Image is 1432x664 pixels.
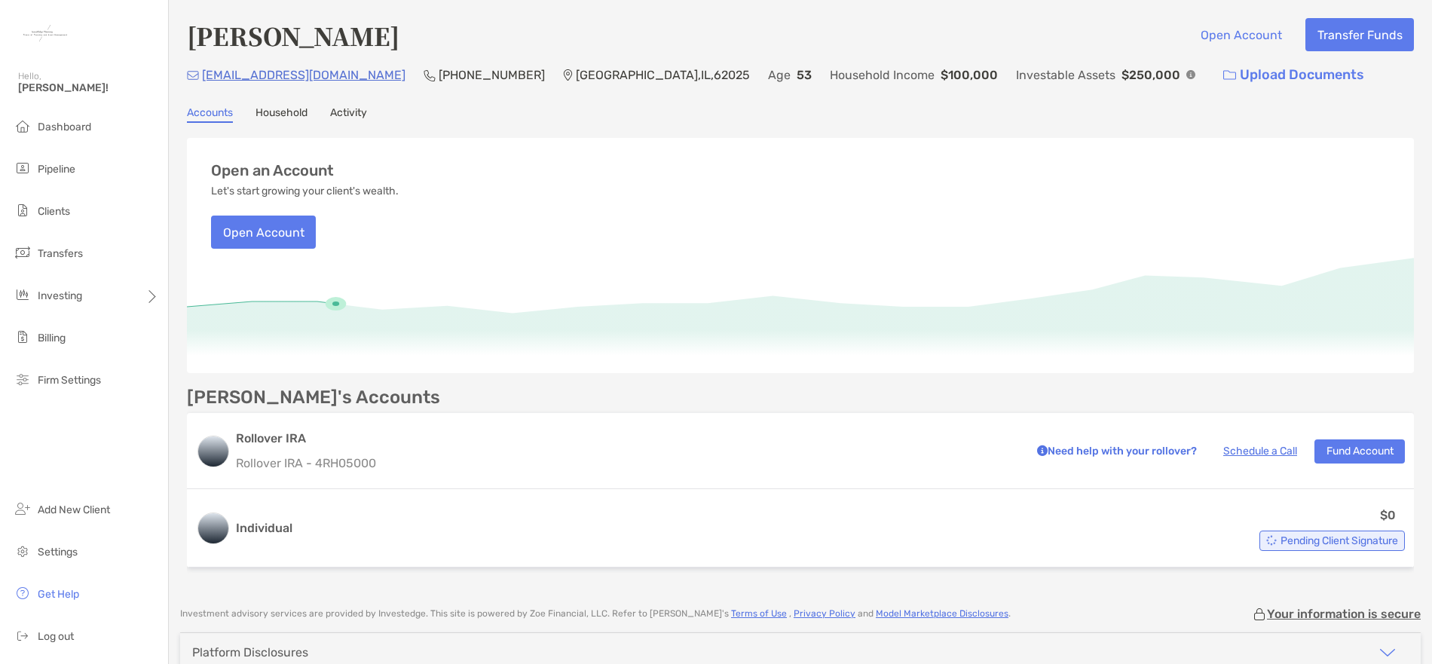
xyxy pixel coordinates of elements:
[180,608,1011,620] p: Investment advisory services are provided by Investedge . This site is powered by Zoe Financial, ...
[1213,59,1374,91] a: Upload Documents
[14,328,32,346] img: billing icon
[797,66,812,84] p: 53
[14,370,32,388] img: firm-settings icon
[236,430,1016,448] h3: Rollover IRA
[1186,70,1195,79] img: Info Icon
[794,608,855,619] a: Privacy Policy
[38,121,91,133] span: Dashboard
[211,216,316,249] button: Open Account
[330,106,367,123] a: Activity
[211,185,399,197] p: Let's start growing your client's wealth.
[876,608,1008,619] a: Model Marketplace Disclosures
[38,205,70,218] span: Clients
[198,436,228,467] img: logo account
[187,106,233,123] a: Accounts
[38,374,101,387] span: Firm Settings
[1033,442,1197,461] p: Need help with your rollover?
[563,69,573,81] img: Location Icon
[38,546,78,558] span: Settings
[187,388,440,407] p: [PERSON_NAME]'s Accounts
[14,500,32,518] img: add_new_client icon
[38,332,66,344] span: Billing
[14,584,32,602] img: get-help icon
[187,18,399,53] h4: [PERSON_NAME]
[38,247,83,260] span: Transfers
[14,626,32,644] img: logout icon
[236,454,1016,473] p: Rollover IRA - 4RH05000
[14,243,32,262] img: transfers icon
[1380,506,1396,525] p: $0
[424,69,436,81] img: Phone Icon
[192,645,308,659] div: Platform Disclosures
[14,542,32,560] img: settings icon
[38,503,110,516] span: Add New Client
[38,163,75,176] span: Pipeline
[211,162,334,179] h3: Open an Account
[38,630,74,643] span: Log out
[18,6,72,60] img: Zoe Logo
[941,66,998,84] p: $100,000
[255,106,308,123] a: Household
[1223,70,1236,81] img: button icon
[38,588,79,601] span: Get Help
[1378,644,1397,662] img: icon arrow
[14,286,32,304] img: investing icon
[1305,18,1414,51] button: Transfer Funds
[1223,445,1297,457] a: Schedule a Call
[18,81,159,94] span: [PERSON_NAME]!
[1121,66,1180,84] p: $250,000
[14,159,32,177] img: pipeline icon
[1314,439,1405,464] button: Fund Account
[439,66,545,84] p: [PHONE_NUMBER]
[1016,66,1115,84] p: Investable Assets
[576,66,750,84] p: [GEOGRAPHIC_DATA] , IL , 62025
[1189,18,1293,51] button: Open Account
[830,66,935,84] p: Household Income
[1266,535,1277,546] img: Account Status icon
[14,117,32,135] img: dashboard icon
[1267,607,1421,621] p: Your information is secure
[187,71,199,80] img: Email Icon
[768,66,791,84] p: Age
[236,519,292,537] h3: Individual
[1281,537,1398,545] span: Pending Client Signature
[202,66,405,84] p: [EMAIL_ADDRESS][DOMAIN_NAME]
[14,201,32,219] img: clients icon
[38,289,82,302] span: Investing
[198,513,228,543] img: logo account
[731,608,787,619] a: Terms of Use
